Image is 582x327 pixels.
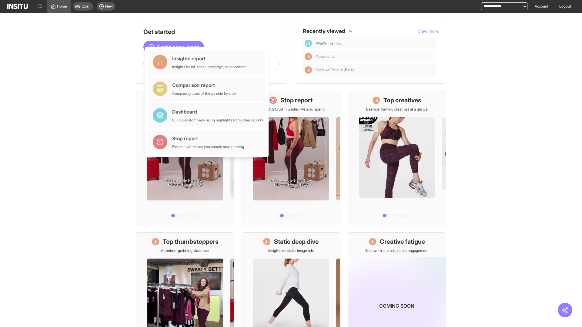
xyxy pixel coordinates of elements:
[163,237,219,246] h1: Top thumbstoppers
[268,248,314,253] p: Insights on static image ads
[348,91,446,225] a: Top creativesBest-performing creatives at a glance
[172,108,263,115] div: Dashboard
[418,28,439,34] button: View more
[274,237,319,246] h1: Static deep dive
[172,91,236,96] div: Compare groups of things side by side
[172,118,263,123] div: Build a custom view using highlights from other reports
[82,4,91,9] span: Open
[305,53,312,60] div: Insights
[136,91,234,225] a: What's live nowSee all active ads instantly
[172,135,244,142] div: Stop report
[316,68,354,72] span: Creative Fatigue [Beta]
[7,4,28,9] img: Logo
[366,107,428,112] p: Best-performing creatives at a glance
[316,41,434,46] span: What's live now
[316,68,434,72] span: Creative Fatigue [Beta]
[57,4,67,9] span: Home
[172,55,247,62] div: Insights report
[316,54,434,59] span: Placements
[316,54,335,59] span: Placements
[172,81,236,89] div: Comparison report
[161,248,209,253] p: Attention-grabbing video ads
[157,43,199,51] span: Create a new report
[280,96,313,104] h1: Stop report
[143,41,204,53] button: Create a new report
[143,28,280,36] h1: Get started
[316,41,341,46] span: What's live now
[105,4,113,9] span: New
[257,107,325,112] p: Save £21,213.68 in wasted Meta ad spend
[172,144,244,149] div: Find out which ads you should stop running
[305,66,312,74] div: Insights
[172,64,247,69] div: Insights by ad, adset, campaign, or placement
[242,91,340,225] a: Stop reportSave £21,213.68 in wasted Meta ad spend
[305,40,312,47] div: Dashboard
[383,96,421,104] h1: Top creatives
